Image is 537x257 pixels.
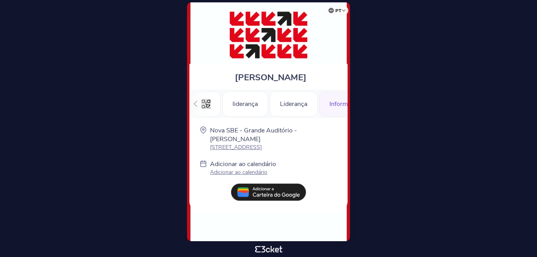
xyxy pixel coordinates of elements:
p: Nova SBE - Grande Auditório - [PERSON_NAME] [210,126,337,144]
a: Nova SBE - Grande Auditório - [PERSON_NAME] [STREET_ADDRESS] [210,126,337,151]
div: Informações [319,91,374,117]
a: Adicionar ao calendário Adicionar ao calendário [210,160,276,178]
a: Liderança [270,99,318,108]
span: [PERSON_NAME] [235,72,306,83]
p: Adicionar ao calendário [210,160,276,168]
div: liderança [222,91,268,117]
img: Contra Tendências [227,10,310,60]
div: Liderança [270,91,318,117]
p: Adicionar ao calendário [210,168,276,176]
a: liderança [222,99,268,108]
p: [STREET_ADDRESS] [210,144,337,151]
a: Informações [319,99,374,108]
img: pt_add_to_google_wallet.13e59062.svg [231,183,306,201]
